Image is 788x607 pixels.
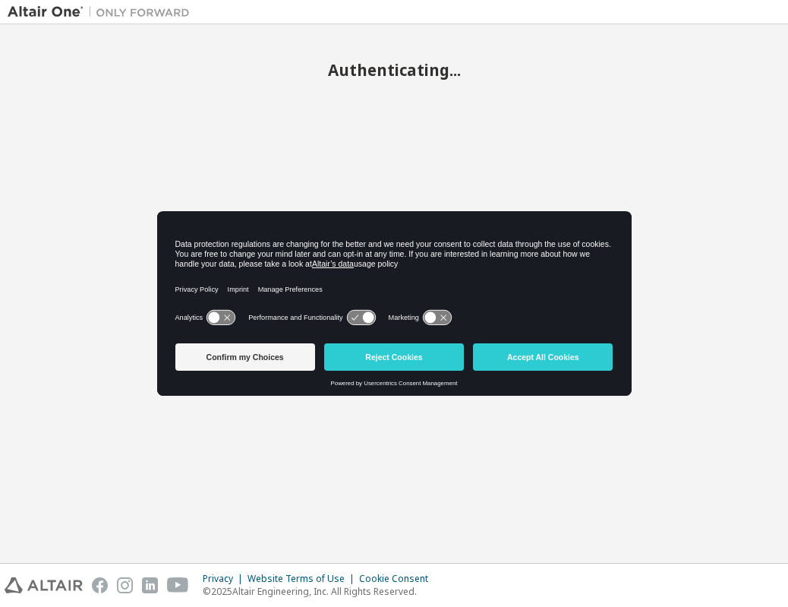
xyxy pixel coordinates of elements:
img: Altair One [8,5,197,20]
div: Privacy [203,573,247,585]
img: youtube.svg [167,577,189,593]
div: Website Terms of Use [247,573,359,585]
img: linkedin.svg [142,577,158,593]
img: instagram.svg [117,577,133,593]
div: Cookie Consent [359,573,437,585]
img: altair_logo.svg [5,577,83,593]
img: facebook.svg [92,577,108,593]
h2: Authenticating... [8,60,780,80]
p: © 2025 Altair Engineering, Inc. All Rights Reserved. [203,585,437,598]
